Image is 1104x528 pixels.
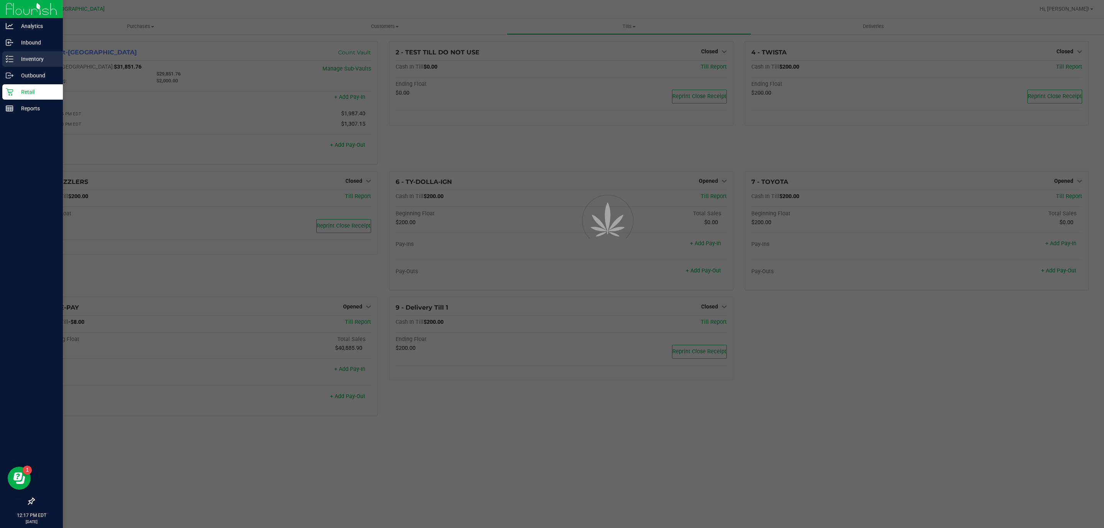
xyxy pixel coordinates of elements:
p: [DATE] [3,519,59,525]
inline-svg: Retail [6,88,13,96]
p: 12:17 PM EDT [3,512,59,519]
inline-svg: Outbound [6,72,13,79]
p: Retail [13,87,59,97]
p: Analytics [13,21,59,31]
p: Outbound [13,71,59,80]
inline-svg: Analytics [6,22,13,30]
p: Inbound [13,38,59,47]
inline-svg: Inventory [6,55,13,63]
iframe: Resource center unread badge [23,466,32,475]
p: Reports [13,104,59,113]
inline-svg: Inbound [6,39,13,46]
iframe: Resource center [8,467,31,490]
p: Inventory [13,54,59,64]
inline-svg: Reports [6,105,13,112]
